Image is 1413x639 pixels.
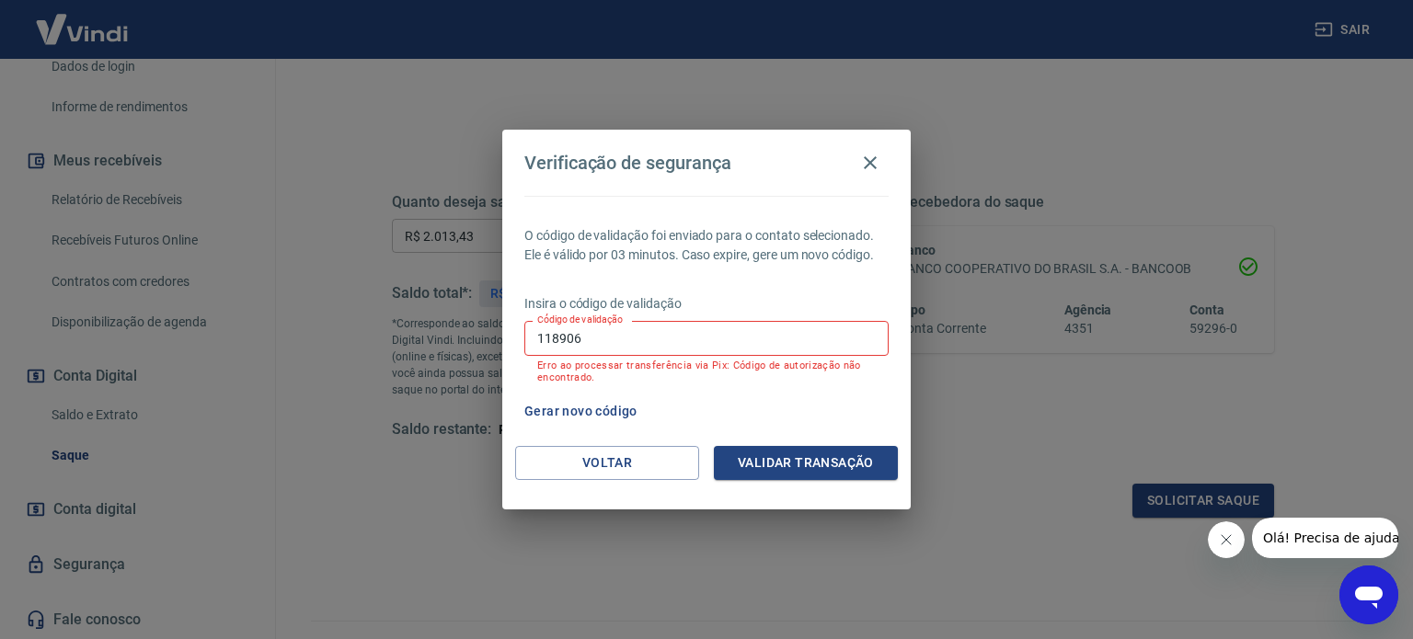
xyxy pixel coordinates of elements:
button: Voltar [515,446,699,480]
iframe: Botão para abrir a janela de mensagens [1339,565,1398,624]
h4: Verificação de segurança [524,152,731,174]
button: Validar transação [714,446,898,480]
p: O código de validação foi enviado para o contato selecionado. Ele é válido por 03 minutos. Caso e... [524,226,889,265]
p: Erro ao processar transferência via Pix: Código de autorização não encontrado. [537,359,876,383]
iframe: Fechar mensagem [1208,521,1245,558]
iframe: Mensagem da empresa [1252,518,1398,558]
p: Insira o código de validação [524,294,889,314]
label: Código de validação [537,313,623,326]
span: Olá! Precisa de ajuda? [11,13,155,28]
button: Gerar novo código [517,394,645,428]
